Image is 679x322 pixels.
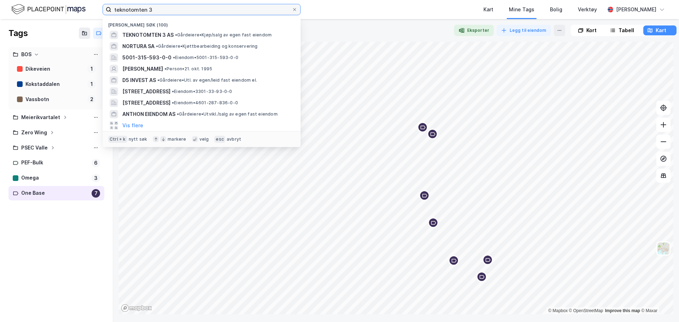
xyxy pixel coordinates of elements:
a: OpenStreetMap [569,308,603,313]
div: Ctrl + k [108,136,127,143]
button: Vis flere [122,121,143,130]
div: Map marker [482,254,493,265]
div: BOS [21,50,31,59]
span: ANTHON EIENDOM AS [122,110,175,118]
div: esc [214,136,225,143]
span: • [157,77,159,83]
div: nytt søk [129,136,147,142]
input: Søk på adresse, matrikkel, gårdeiere, leietakere eller personer [111,4,292,15]
div: 6 [92,159,100,167]
div: [PERSON_NAME] søk (100) [103,17,301,29]
div: Map marker [448,255,459,266]
span: TEKNOTOMTEN 3 AS [122,31,174,39]
div: Omega [21,174,89,182]
div: Zero Wing [21,128,47,137]
a: Improve this map [605,308,640,313]
span: Gårdeiere • Utvikl./salg av egen fast eiendom [177,111,278,117]
span: • [164,66,167,71]
div: PEF-Bulk [21,158,89,167]
iframe: Chat Widget [644,288,679,322]
div: Mine Tags [509,5,534,14]
span: NORTURA SA [122,42,155,51]
div: avbryt [227,136,241,142]
div: Map marker [419,190,430,201]
span: [STREET_ADDRESS] [122,87,170,96]
div: Tags [8,28,28,39]
a: Mapbox [548,308,568,313]
div: markere [168,136,186,142]
a: Vassbotn2 [13,92,100,107]
div: One Base [21,189,89,198]
span: Eiendom • 3301-33-93-0-0 [172,89,232,94]
div: 2 [87,95,96,104]
span: [PERSON_NAME] [122,65,163,73]
div: Map marker [417,122,428,133]
div: Kort [586,26,597,35]
a: Omega3 [8,171,104,185]
div: Bolig [550,5,562,14]
a: Kokstaddalen1 [13,77,100,92]
span: Eiendom • 5001-315-593-0-0 [173,55,238,60]
div: 1 [87,80,96,88]
canvas: Map [119,42,673,314]
div: Vassbotn [25,95,85,104]
div: 1 [87,65,96,73]
div: Kokstaddalen [25,80,85,89]
span: Gårdeiere • Utl. av egen/leid fast eiendom el. [157,77,257,83]
div: velg [199,136,209,142]
div: Kart [656,26,666,35]
a: One Base7 [8,186,104,200]
span: 5001-315-593-0-0 [122,53,172,62]
img: logo.f888ab2527a4732fd821a326f86c7f29.svg [11,3,86,16]
span: • [175,32,177,37]
div: 3 [92,174,100,182]
div: Tabell [619,26,634,35]
span: Gårdeiere • Kjøttbearbeiding og konservering [156,43,258,49]
a: Dikeveien1 [13,62,100,76]
a: PEF-Bulk6 [8,156,104,170]
button: Legg til eiendom [497,25,551,36]
div: [PERSON_NAME] [616,5,656,14]
span: • [172,89,174,94]
span: • [173,55,175,60]
span: • [177,111,179,117]
img: Z [657,242,670,255]
div: Verktøy [578,5,597,14]
span: Person • 21. okt. 1995 [164,66,212,72]
a: Mapbox homepage [121,304,152,312]
div: Map marker [428,217,439,228]
div: Meierikvartalet [21,113,60,122]
div: Map marker [427,129,438,139]
span: Eiendom • 4601-287-836-0-0 [172,100,238,106]
div: Dikeveien [25,65,85,74]
span: D5 INVEST AS [122,76,156,84]
button: Eksporter [454,25,494,36]
div: Kart [483,5,493,14]
div: PSEC Valle [21,144,48,152]
a: Maxar [641,308,657,313]
span: • [156,43,158,49]
span: Gårdeiere • Kjøp/salg av egen fast eiendom [175,32,272,38]
span: [STREET_ADDRESS] [122,99,170,107]
span: • [172,100,174,105]
div: Map marker [476,271,487,282]
div: 7 [92,189,100,198]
